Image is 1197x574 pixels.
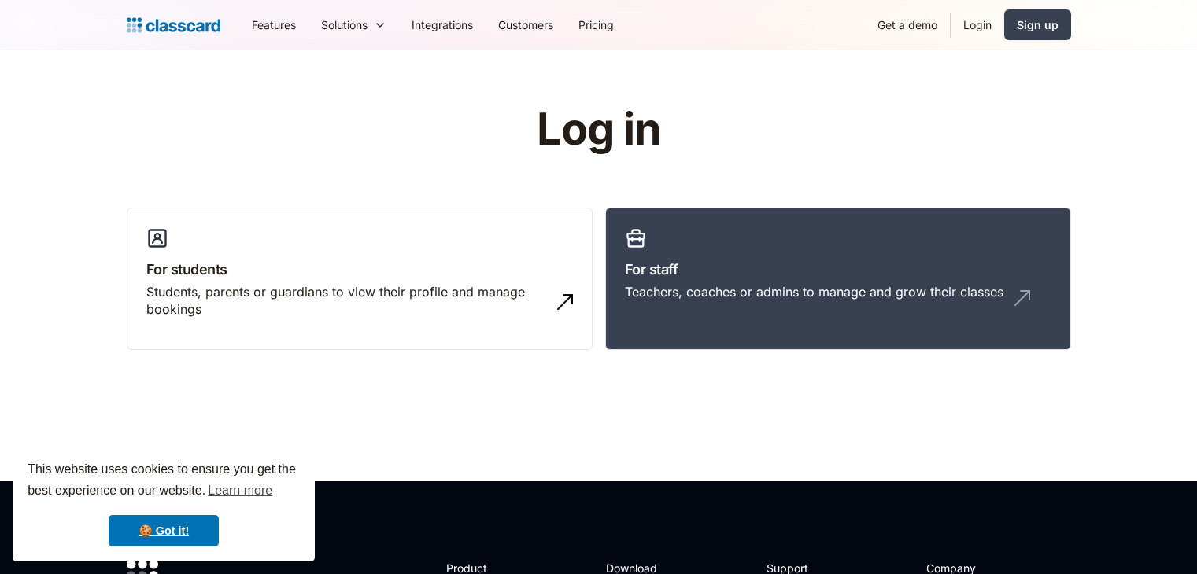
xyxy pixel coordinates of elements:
a: Logo [127,14,220,36]
div: Teachers, coaches or admins to manage and grow their classes [625,283,1003,300]
a: Features [239,7,308,42]
a: For staffTeachers, coaches or admins to manage and grow their classes [605,208,1071,351]
h3: For students [146,259,573,280]
div: Students, parents or guardians to view their profile and manage bookings [146,283,541,318]
div: cookieconsent [13,445,315,561]
div: Solutions [308,7,399,42]
span: This website uses cookies to ensure you get the best experience on our website. [28,460,300,502]
h1: Log in [349,105,848,154]
div: Solutions [321,17,368,33]
h3: For staff [625,259,1051,280]
div: Sign up [1017,17,1058,33]
a: Get a demo [865,7,950,42]
a: Integrations [399,7,486,42]
a: learn more about cookies [205,479,275,502]
a: Login [951,7,1004,42]
a: dismiss cookie message [109,515,219,546]
a: Customers [486,7,566,42]
a: For studentsStudents, parents or guardians to view their profile and manage bookings [127,208,593,351]
a: Pricing [566,7,626,42]
a: Sign up [1004,9,1071,40]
